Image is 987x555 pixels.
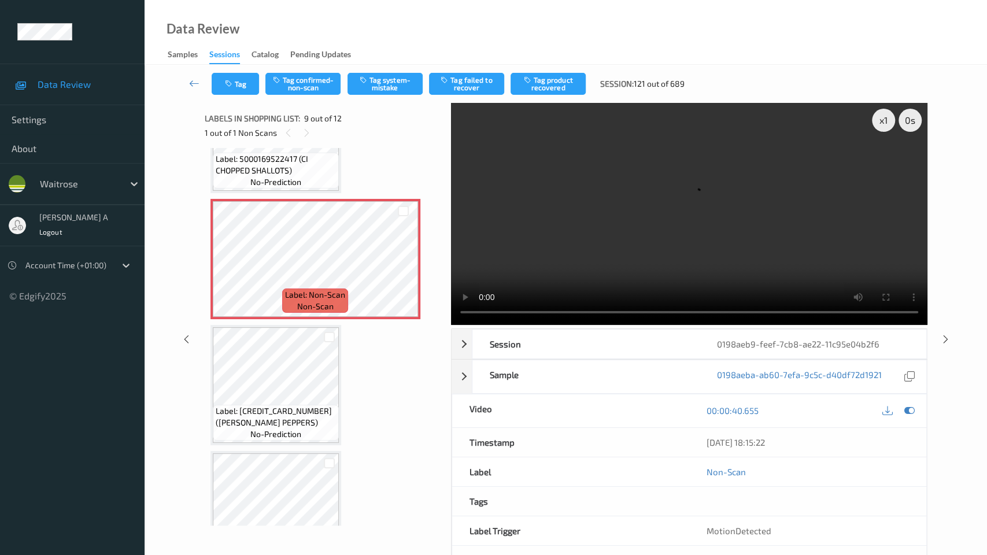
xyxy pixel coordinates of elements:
[699,330,926,358] div: 0198aeb9-feef-7cb8-ae22-11c95e04b2f6
[252,47,290,63] a: Catalog
[429,73,504,95] button: Tag failed to recover
[205,113,300,124] span: Labels in shopping list:
[216,405,336,428] span: Label: [CREDIT_CARD_NUMBER] ([PERSON_NAME] PEPPERS)
[168,49,198,63] div: Samples
[250,428,301,440] span: no-prediction
[304,113,342,124] span: 9 out of 12
[634,78,685,90] span: 121 out of 689
[452,428,689,457] div: Timestamp
[707,466,746,478] a: Non-Scan
[707,405,759,416] a: 00:00:40.655
[452,516,689,545] div: Label Trigger
[209,49,240,64] div: Sessions
[707,436,909,448] div: [DATE] 18:15:22
[212,73,259,95] button: Tag
[265,73,341,95] button: Tag confirmed-non-scan
[472,330,699,358] div: Session
[472,360,699,393] div: Sample
[600,78,634,90] span: Session:
[452,329,927,359] div: Session0198aeb9-feef-7cb8-ae22-11c95e04b2f6
[689,516,926,545] div: MotionDetected
[348,73,423,95] button: Tag system-mistake
[168,47,209,63] a: Samples
[452,360,927,394] div: Sample0198aeba-ab60-7efa-9c5c-d40df72d1921
[285,289,345,301] span: Label: Non-Scan
[205,125,443,140] div: 1 out of 1 Non Scans
[452,394,689,427] div: Video
[290,49,351,63] div: Pending Updates
[250,176,301,188] span: no-prediction
[452,487,689,516] div: Tags
[716,369,881,384] a: 0198aeba-ab60-7efa-9c5c-d40df72d1921
[297,301,334,312] span: non-scan
[899,109,922,132] div: 0 s
[452,457,689,486] div: Label
[290,47,363,63] a: Pending Updates
[511,73,586,95] button: Tag product recovered
[252,49,279,63] div: Catalog
[167,23,239,35] div: Data Review
[209,47,252,64] a: Sessions
[216,153,336,176] span: Label: 5000169522417 (CI CHOPPED SHALLOTS)
[872,109,895,132] div: x 1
